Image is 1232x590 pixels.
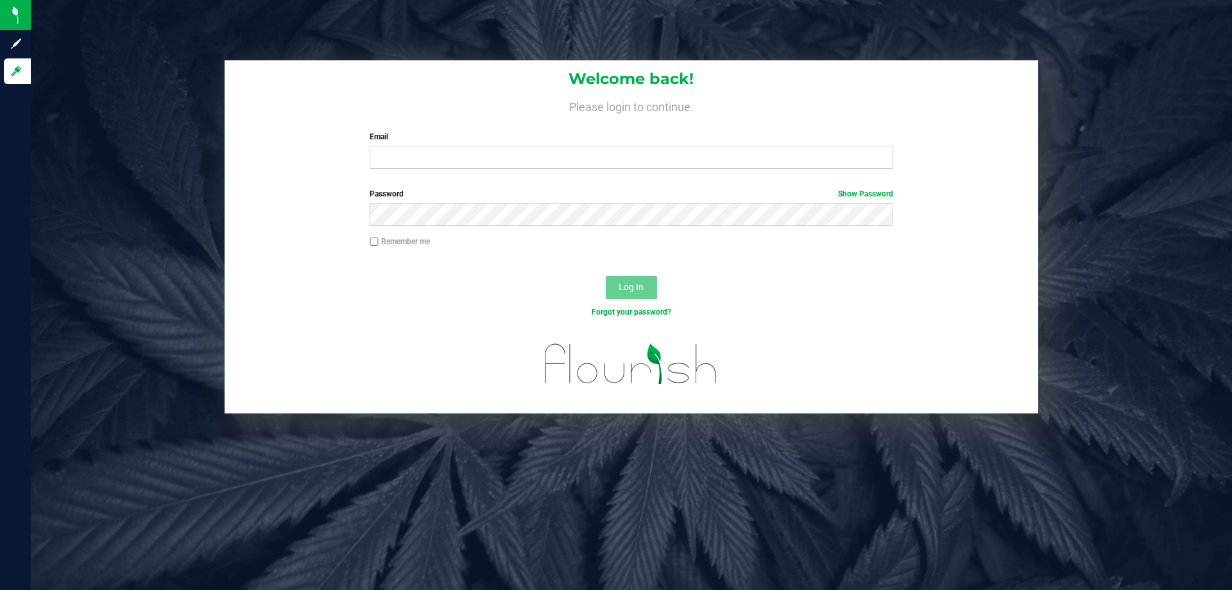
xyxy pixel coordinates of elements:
[606,276,657,299] button: Log In
[592,308,671,317] a: Forgot your password?
[225,98,1038,113] h4: Please login to continue.
[370,131,893,143] label: Email
[619,282,644,292] span: Log In
[838,189,893,198] a: Show Password
[370,236,430,247] label: Remember me
[529,331,733,397] img: flourish_logo.svg
[10,37,22,50] inline-svg: Sign up
[370,189,404,198] span: Password
[370,238,379,247] input: Remember me
[10,65,22,78] inline-svg: Log in
[225,71,1038,87] h1: Welcome back!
